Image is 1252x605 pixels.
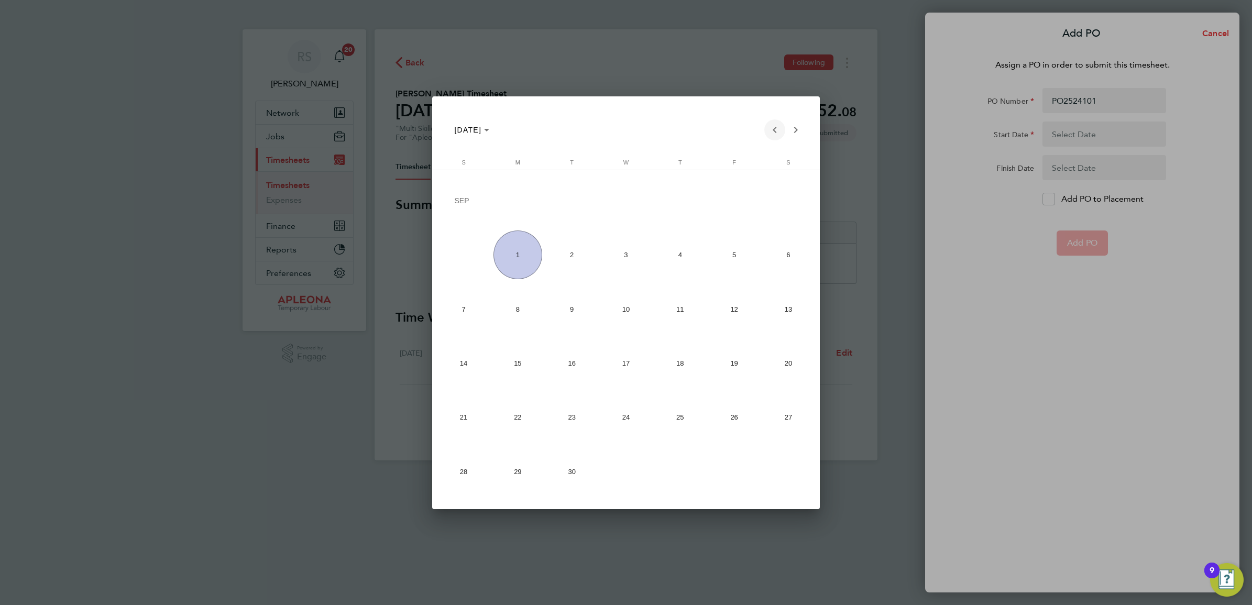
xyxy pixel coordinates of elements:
button: September 6, 2025 [761,228,815,282]
button: September 3, 2025 [599,228,653,282]
span: 15 [493,339,542,388]
button: September 17, 2025 [599,336,653,390]
button: September 4, 2025 [653,228,707,282]
button: September 10, 2025 [599,282,653,336]
button: September 13, 2025 [761,282,815,336]
button: September 26, 2025 [707,390,761,444]
button: September 16, 2025 [545,336,599,390]
span: S [786,159,790,166]
span: M [515,159,520,166]
span: 25 [656,393,705,442]
button: September 24, 2025 [599,390,653,444]
button: September 2, 2025 [545,228,599,282]
button: September 15, 2025 [491,336,545,390]
span: [DATE] [454,126,481,134]
button: September 20, 2025 [761,336,815,390]
span: 16 [547,339,596,388]
span: 28 [440,447,488,496]
button: September 1, 2025 [491,228,545,282]
span: 30 [547,447,596,496]
span: 26 [710,393,759,442]
button: September 9, 2025 [545,282,599,336]
button: Choose month and year [450,120,493,139]
button: September 12, 2025 [707,282,761,336]
button: September 23, 2025 [545,390,599,444]
span: S [462,159,465,166]
span: 4 [656,230,705,279]
button: September 30, 2025 [545,444,599,498]
button: Open Resource Center, 9 new notifications [1210,563,1244,597]
button: September 14, 2025 [436,336,490,390]
span: 12 [710,285,759,334]
span: 11 [656,285,705,334]
button: Previous month [764,119,785,140]
span: 27 [764,393,812,442]
span: 7 [440,285,488,334]
span: 18 [656,339,705,388]
span: W [623,159,629,166]
span: 2 [547,230,596,279]
span: 22 [493,393,542,442]
button: September 25, 2025 [653,390,707,444]
span: 10 [602,285,651,334]
span: 14 [440,339,488,388]
button: September 22, 2025 [491,390,545,444]
button: September 21, 2025 [436,390,490,444]
span: 20 [764,339,812,388]
button: September 7, 2025 [436,282,490,336]
span: 1 [493,230,542,279]
button: September 28, 2025 [436,444,490,498]
span: T [570,159,574,166]
button: September 18, 2025 [653,336,707,390]
button: September 27, 2025 [761,390,815,444]
div: 9 [1210,570,1214,584]
button: September 5, 2025 [707,228,761,282]
span: 23 [547,393,596,442]
span: F [732,159,736,166]
span: 8 [493,285,542,334]
td: SEP [436,174,815,228]
span: T [678,159,682,166]
button: September 19, 2025 [707,336,761,390]
button: September 11, 2025 [653,282,707,336]
span: 29 [493,447,542,496]
span: 5 [710,230,759,279]
span: 21 [440,393,488,442]
span: 3 [602,230,651,279]
button: September 29, 2025 [491,444,545,498]
button: September 8, 2025 [491,282,545,336]
span: 6 [764,230,812,279]
span: 13 [764,285,812,334]
span: 19 [710,339,759,388]
span: 24 [602,393,651,442]
span: 17 [602,339,651,388]
span: 9 [547,285,596,334]
button: Next month [785,119,806,140]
